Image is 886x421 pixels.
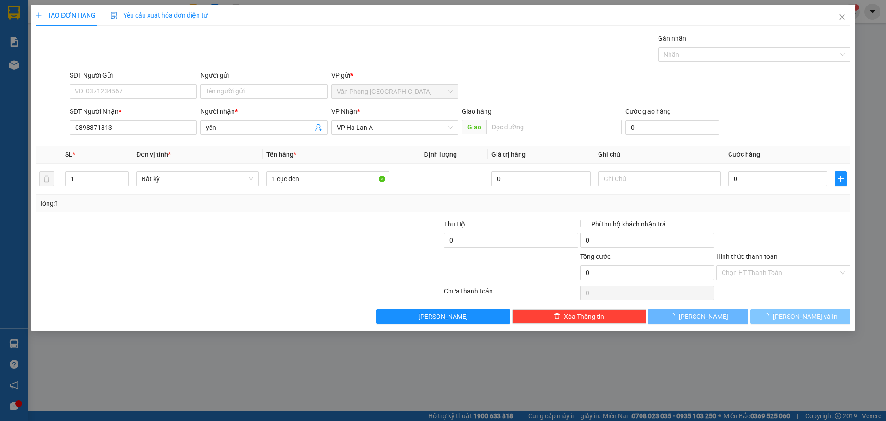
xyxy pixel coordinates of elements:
[65,151,72,158] span: SL
[419,311,468,322] span: [PERSON_NAME]
[669,313,679,319] span: loading
[763,313,773,319] span: loading
[443,286,579,302] div: Chưa thanh toán
[110,12,118,19] img: icon
[331,108,357,115] span: VP Nhận
[424,151,457,158] span: Định lượng
[716,253,778,260] label: Hình thức thanh toán
[491,171,591,186] input: 0
[835,175,846,183] span: plus
[491,151,526,158] span: Giá trị hàng
[110,12,208,19] span: Yêu cầu xuất hóa đơn điện tử
[838,13,846,21] span: close
[39,198,342,208] div: Tổng: 1
[70,70,197,80] div: SĐT Người Gửi
[554,313,560,320] span: delete
[136,151,171,158] span: Đơn vị tính
[337,121,453,134] span: VP Hà Lan A
[376,309,510,324] button: [PERSON_NAME]
[587,219,670,229] span: Phí thu hộ khách nhận trả
[200,70,327,80] div: Người gửi
[462,120,486,134] span: Giao
[580,253,611,260] span: Tổng cước
[829,5,855,31] button: Close
[444,220,465,228] span: Thu Hộ
[70,106,197,116] div: SĐT Người Nhận
[658,35,686,42] label: Gán nhãn
[750,309,850,324] button: [PERSON_NAME] và In
[648,309,748,324] button: [PERSON_NAME]
[331,70,458,80] div: VP gửi
[728,151,760,158] span: Cước hàng
[564,311,604,322] span: Xóa Thông tin
[266,171,389,186] input: VD: Bàn, Ghế
[773,311,838,322] span: [PERSON_NAME] và In
[486,120,622,134] input: Dọc đường
[36,12,42,18] span: plus
[315,124,322,131] span: user-add
[512,309,647,324] button: deleteXóa Thông tin
[337,85,453,98] span: Văn Phòng Sài Gòn
[462,108,491,115] span: Giao hàng
[594,146,724,164] th: Ghi chú
[200,106,327,116] div: Người nhận
[142,172,253,186] span: Bất kỳ
[266,151,296,158] span: Tên hàng
[598,171,721,186] input: Ghi Chú
[625,108,671,115] label: Cước giao hàng
[39,171,54,186] button: delete
[625,120,719,135] input: Cước giao hàng
[36,12,96,19] span: TẠO ĐƠN HÀNG
[835,171,847,186] button: plus
[679,311,728,322] span: [PERSON_NAME]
